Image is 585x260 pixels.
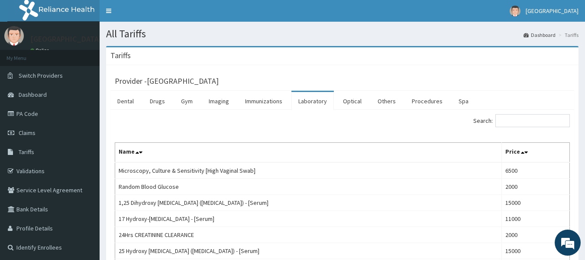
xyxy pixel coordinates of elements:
[495,114,570,127] input: Search:
[115,211,502,227] td: 17 Hydroxy-[MEDICAL_DATA] - [Serum]
[115,179,502,195] td: Random Blood Glucose
[19,129,36,137] span: Claims
[115,243,502,259] td: 25 Hydroxy [MEDICAL_DATA] ([MEDICAL_DATA]) - [Serum]
[115,195,502,211] td: 1,25 Dihydroxy [MEDICAL_DATA] ([MEDICAL_DATA]) - [Serum]
[405,92,449,110] a: Procedures
[106,28,579,39] h1: All Tariffs
[502,195,570,211] td: 15000
[556,31,579,39] li: Tariffs
[110,52,131,59] h3: Tariffs
[115,162,502,179] td: Microscopy, Culture & Sensitivity [High Vaginal Swab]
[19,72,63,79] span: Switch Providers
[115,227,502,243] td: 24Hrs CREATININE CLEARANCE
[502,243,570,259] td: 15000
[502,143,570,163] th: Price
[110,92,141,110] a: Dental
[30,47,51,53] a: Online
[524,31,556,39] a: Dashboard
[19,148,34,156] span: Tariffs
[502,227,570,243] td: 2000
[502,162,570,179] td: 6500
[4,26,24,46] img: User Image
[371,92,403,110] a: Others
[238,92,289,110] a: Immunizations
[115,77,219,85] h3: Provider - [GEOGRAPHIC_DATA]
[202,92,236,110] a: Imaging
[174,92,200,110] a: Gym
[291,92,334,110] a: Laboratory
[502,179,570,195] td: 2000
[30,35,102,43] p: [GEOGRAPHIC_DATA]
[473,114,570,127] label: Search:
[452,92,475,110] a: Spa
[143,92,172,110] a: Drugs
[336,92,368,110] a: Optical
[526,7,579,15] span: [GEOGRAPHIC_DATA]
[502,211,570,227] td: 11000
[115,143,502,163] th: Name
[19,91,47,99] span: Dashboard
[510,6,520,16] img: User Image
